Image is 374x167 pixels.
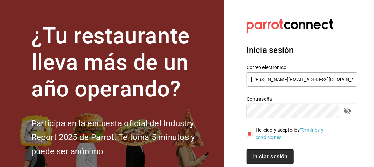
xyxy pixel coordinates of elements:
[247,149,294,164] button: Iniciar sesión
[247,65,357,70] label: Correo electrónico
[247,72,357,87] input: Ingresa tu correo electrónico
[256,127,352,141] div: He leído y acepto los
[31,23,216,102] h1: ¿Tu restaurante lleva más de un año operando?
[342,105,353,117] button: passwordField
[247,44,357,56] h3: Inicia sesión
[247,97,357,102] label: Contraseña
[31,117,216,159] h2: Participa en la encuesta oficial del Industry Report 2025 de Parrot. Te toma 5 minutos y puede se...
